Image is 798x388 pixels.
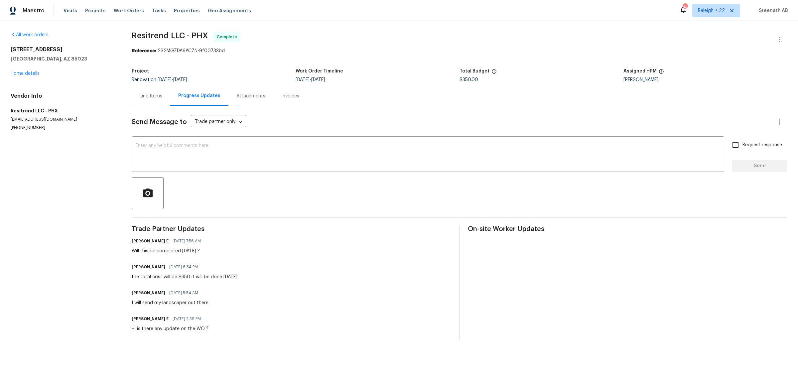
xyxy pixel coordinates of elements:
span: On-site Worker Updates [468,226,787,232]
span: [DATE] 5:54 AM [169,290,198,296]
div: 2S2MGZDA6ACZN-9f00733bd [132,48,787,54]
span: Resitrend LLC - PHX [132,32,208,40]
span: Trade Partner Updates [132,226,451,232]
span: Request response [742,142,782,149]
span: Sreenath AB [756,7,788,14]
div: Hi is there any update on the WO ? [132,325,208,332]
h5: Work Order Timeline [296,69,343,73]
p: [PHONE_NUMBER] [11,125,116,131]
span: - [296,77,325,82]
span: The hpm assigned to this work order. [659,69,664,77]
span: Raleigh + 22 [698,7,725,14]
span: $350.00 [460,77,478,82]
h5: Project [132,69,149,73]
div: Invoices [281,93,299,99]
span: Send Message to [132,119,187,125]
span: Work Orders [114,7,144,14]
span: [DATE] [173,77,187,82]
span: [DATE] 6:54 PM [169,264,198,270]
h6: [PERSON_NAME] E [132,316,169,322]
span: Geo Assignments [208,7,251,14]
h6: [PERSON_NAME] E [132,238,169,244]
div: Will this be completed [DATE] ? [132,248,205,254]
div: Attachments [236,93,265,99]
div: [PERSON_NAME] [623,77,787,82]
h5: Total Budget [460,69,489,73]
h5: Assigned HPM [623,69,657,73]
h6: [PERSON_NAME] [132,290,165,296]
b: Reference: [132,49,156,53]
div: Trade partner only [191,117,246,128]
a: All work orders [11,33,49,37]
span: [DATE] [311,77,325,82]
h4: Vendor Info [11,93,116,99]
div: Line Items [140,93,162,99]
span: [DATE] 7:56 AM [173,238,201,244]
span: [DATE] [158,77,172,82]
span: Visits [64,7,77,14]
div: 348 [683,4,687,11]
span: [DATE] [296,77,310,82]
div: Progress Updates [178,92,220,99]
span: Complete [217,34,240,40]
span: Maestro [23,7,45,14]
span: [DATE] 2:39 PM [173,316,201,322]
h2: [STREET_ADDRESS] [11,46,116,53]
h5: [GEOGRAPHIC_DATA], AZ 85023 [11,56,116,62]
span: Renovation [132,77,187,82]
div: I will send my landscaper out there [132,300,208,306]
h5: Resitrend LLC - PHX [11,107,116,114]
h6: [PERSON_NAME] [132,264,165,270]
span: Projects [85,7,106,14]
a: Home details [11,71,40,76]
span: - [158,77,187,82]
span: Properties [174,7,200,14]
span: The total cost of line items that have been proposed by Opendoor. This sum includes line items th... [491,69,497,77]
p: [EMAIL_ADDRESS][DOMAIN_NAME] [11,117,116,122]
div: the total cost will be $350 it will be done [DATE] [132,274,237,280]
span: Tasks [152,8,166,13]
